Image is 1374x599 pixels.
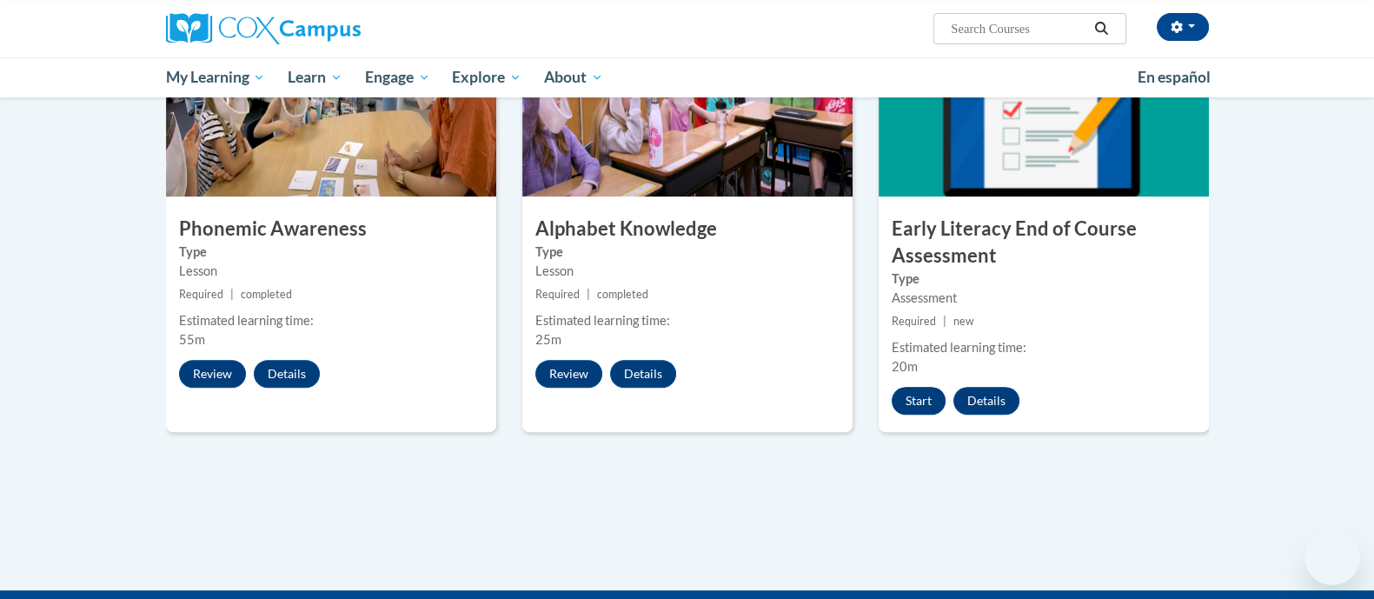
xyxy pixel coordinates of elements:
a: Learn [276,57,354,97]
h3: Phonemic Awareness [166,216,496,243]
a: Explore [441,57,533,97]
span: completed [597,288,648,301]
button: Details [953,387,1019,415]
h3: Early Literacy End of Course Assessment [879,216,1209,270]
label: Type [179,243,483,262]
button: Search [1088,18,1114,39]
span: Engage [365,67,430,88]
a: About [533,57,614,97]
div: Lesson [179,262,483,281]
button: Details [610,360,676,388]
img: Course Image [166,23,496,196]
a: En español [1126,59,1222,96]
a: Cox Campus [166,13,496,44]
div: Estimated learning time: [535,311,840,330]
button: Start [892,387,946,415]
button: Review [535,360,602,388]
img: Course Image [522,23,853,196]
span: Required [535,288,580,301]
label: Type [535,243,840,262]
div: Estimated learning time: [892,338,1196,357]
span: | [943,315,946,328]
span: Required [179,288,223,301]
span: Learn [288,67,342,88]
div: Assessment [892,289,1196,308]
label: Type [892,270,1196,289]
button: Review [179,360,246,388]
span: Required [892,315,936,328]
img: Cox Campus [166,13,361,44]
span: 20m [892,359,918,374]
a: My Learning [155,57,277,97]
span: About [544,67,603,88]
span: En español [1138,68,1211,86]
div: Estimated learning time: [179,311,483,330]
span: new [953,315,974,328]
span: 55m [179,332,205,347]
span: My Learning [165,67,265,88]
iframe: Button to launch messaging window [1304,529,1360,585]
div: Main menu [140,57,1235,97]
input: Search Courses [949,18,1088,39]
span: completed [241,288,292,301]
a: Engage [354,57,441,97]
div: Lesson [535,262,840,281]
span: | [230,288,234,301]
h3: Alphabet Knowledge [522,216,853,243]
span: 25m [535,332,561,347]
img: Course Image [879,23,1209,196]
span: Explore [452,67,521,88]
span: | [587,288,590,301]
button: Account Settings [1157,13,1209,41]
button: Details [254,360,320,388]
